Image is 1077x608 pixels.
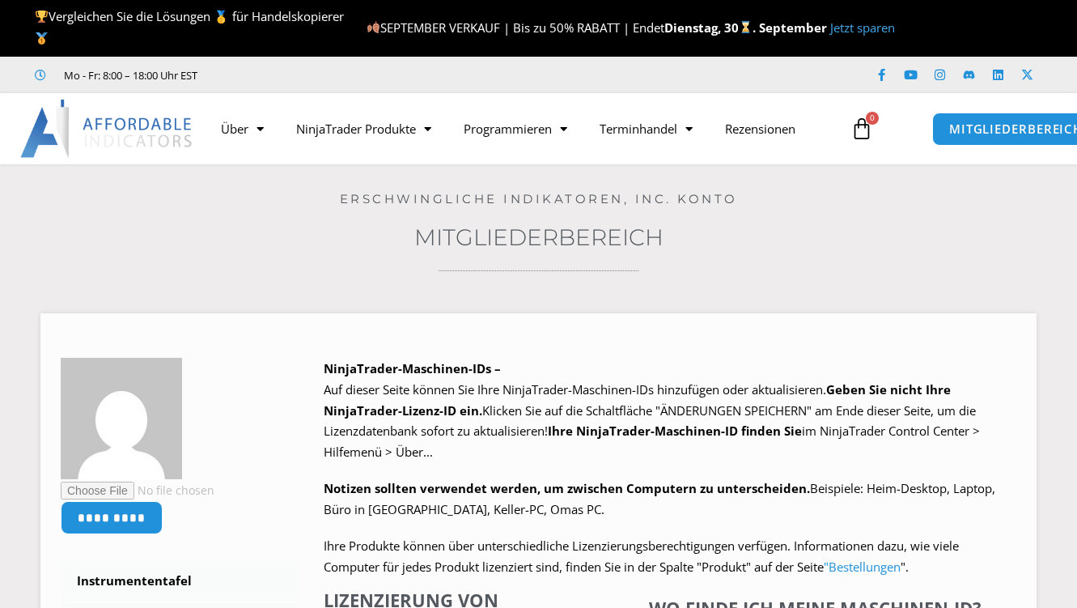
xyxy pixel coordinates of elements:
span: Auf dieser Seite können Sie Ihre NinjaTrader-Maschinen-IDs hinzufügen oder aktualisieren. [324,381,826,398]
img: 🏆 [36,11,48,23]
a: NinjaTrader Produkte [280,110,447,147]
img: 🍂 [367,21,379,33]
span: Mo - Fr: 8:00 – 18:00 Uhr EST [60,66,197,85]
a: Über [205,110,280,147]
font: Dienstag, 30 . September [664,19,827,36]
span: Ihre Produkte können über unterschiedliche Lizenzierungsberechtigungen verfügen. Informationen da... [324,538,959,575]
a: Erschwingliche Indikatoren, Inc. Konto [340,191,738,206]
iframe: Customer reviews powered by Trustpilot [220,67,463,83]
a: Mitgliederbereich [414,223,664,251]
img: ⌛ [740,21,752,33]
b: Geben Sie nicht Ihre NinjaTrader-Lizenz-ID ein. [324,381,951,419]
img: 🥇 [36,32,48,45]
font: SEPTEMBER VERKAUF | Bis zu 50% RABATT | Endet [380,19,664,36]
a: Rezensionen [709,110,812,147]
a: Jetzt sparen [830,19,895,36]
img: LogoAI | Affordable Indicators – NinjaTrader [20,100,194,158]
strong: Notizen sollten verwendet werden, um zwischen Computern zu unterscheiden. [324,480,810,496]
a: 0 [826,105,897,152]
span: Vergleichen Sie die Lösungen 🥇 für Handelskopierer [35,8,344,47]
span: Klicken Sie auf die Schaltfläche "ÄNDERUNGEN SPEICHERN" am Ende dieser Seite, um die Lizenzdatenb... [324,402,980,460]
a: Instrumententafel [61,560,299,602]
b: NinjaTrader-Maschinen-IDs – [324,360,501,376]
nav: Menü [205,110,841,147]
span: 0 [866,112,879,125]
span: Beispiele: Heim-Desktop, Laptop, Büro in [GEOGRAPHIC_DATA], Keller-PC, Omas PC. [324,480,995,517]
a: "Bestellungen [824,559,901,575]
img: 470c2c039a988089d9c635ead319050f3f6ce17b2e5665d0cc60e1fb37864cee [61,358,182,479]
a: Programmieren [447,110,583,147]
strong: Ihre NinjaTrader-Maschinen-ID finden Sie [548,423,802,439]
a: Terminhandel [583,110,709,147]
